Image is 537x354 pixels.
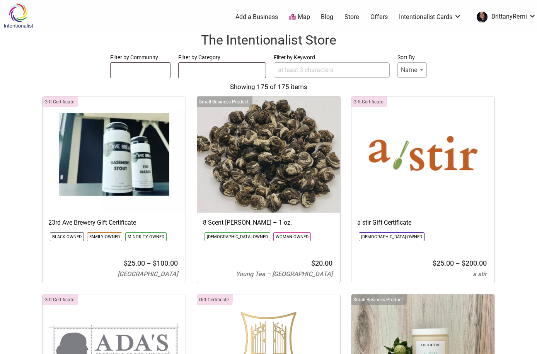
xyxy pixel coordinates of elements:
[359,232,424,241] li: Click to show only this community
[50,232,84,241] li: Click to show only this community
[462,259,465,267] span: $
[370,13,388,21] a: Offers
[273,232,311,241] li: Click to show only this community
[110,53,171,62] label: Filter by Community
[357,218,489,227] h3: a stir Gift Certificate
[124,259,128,267] span: $
[433,259,454,267] bdi: 25.00
[289,13,310,22] a: Map
[43,96,78,107] div: Click to show only this category
[399,13,462,21] a: Intentionalist Cards
[311,259,315,267] span: $
[118,270,178,278] span: [GEOGRAPHIC_DATA]
[351,294,407,305] div: Click to show only this category
[473,10,536,24] a: BrittanyRemi
[153,259,178,267] bdi: 100.00
[8,82,529,92] div: Showing 175 of 175 items
[236,270,332,278] span: Young Tea – [GEOGRAPHIC_DATA]
[178,53,266,62] label: Filter by Category
[203,218,334,227] h3: 8 Scent [PERSON_NAME] – 1 oz.
[125,232,167,241] li: Click to show only this community
[197,294,233,305] div: Click to show only this category
[321,13,333,21] a: Blog
[48,218,180,227] h3: 23rd Ave Brewery Gift Certificate
[344,13,359,21] a: Store
[433,259,436,267] span: $
[351,96,387,107] div: Click to show only this category
[235,13,278,21] a: Add a Business
[274,62,390,78] input: at least 3 characters
[87,232,122,241] li: Click to show only this community
[462,259,487,267] bdi: 200.00
[274,53,390,62] label: Filter by Keyword
[8,31,529,50] h1: The Intentionalist Store
[205,232,270,241] li: Click to show only this community
[473,270,487,278] span: a stir
[197,96,252,107] div: Click to show only this category
[311,259,332,267] bdi: 20.00
[455,259,460,267] span: –
[397,53,427,62] label: Sort By
[124,259,145,267] bdi: 25.00
[43,294,78,305] div: Click to show only this category
[147,259,151,267] span: –
[197,96,340,213] img: Young Tea 8 Scent Jasmine Green Pearl
[153,259,157,267] span: $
